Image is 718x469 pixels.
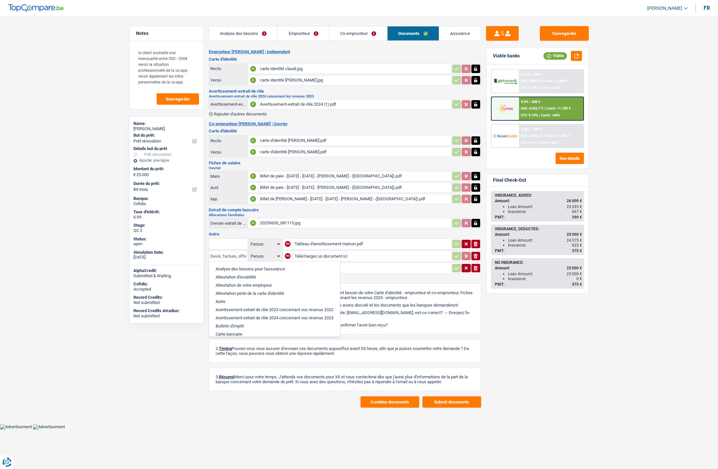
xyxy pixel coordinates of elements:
[285,253,291,259] div: NA
[295,239,450,249] div: Tableau d'amortissement maison.pdf
[212,322,337,330] li: Bulletin d'impôt
[209,112,267,116] button: Rajouter d'autres documents
[556,153,584,164] button: See details
[541,79,542,83] span: /
[166,97,190,101] span: Sauvegarder
[133,228,200,233] div: QC 2
[212,330,337,338] li: Carte bancaire
[439,26,481,40] a: Assurance
[544,134,545,138] span: /
[209,232,481,236] h3: Autre
[572,243,582,248] span: 625 €
[495,260,582,265] div: NO INSURANCE:
[521,79,540,83] span: NAI: 3 856 €
[260,75,450,85] div: carte identité [PERSON_NAME].jpg
[133,241,200,247] div: open
[260,136,450,145] div: carte d'identité [PERSON_NAME].pdf
[212,314,337,322] li: Avertissement extrait de rôle 2024 concernant vos revenus 2023
[33,424,65,430] img: Advertisement
[212,297,337,306] li: Autre
[576,277,582,281] span: 0 €
[572,282,582,287] span: 375 €
[260,194,450,204] div: Billet de [PERSON_NAME] - [DATE] - [DATE] - [PERSON_NAME] - ([GEOGRAPHIC_DATA]).pdf
[219,374,234,379] span: Résumé
[209,26,278,40] a: Analyse des besoins
[642,3,688,14] a: [PERSON_NAME]
[567,204,582,209] span: 25 333 €
[133,172,136,177] span: €
[493,53,520,59] div: Viable banks
[493,177,526,183] div: Final Check-Out
[567,238,582,243] span: 24 375 €
[216,323,474,327] p: c. Etant donné que ces emails se perdent parfois, pouvez-vous me confirmer l’avoir bien reçu?
[210,221,246,226] div: Dernier extrait de compte pour vos allocations familiales
[278,26,329,40] a: Emprunteur
[521,134,543,138] span: NAI: 3 608,3 €
[133,236,200,242] div: Status:
[209,166,481,170] h2: Ouvrier
[260,218,450,228] div: 20250630_081115.jpg
[250,149,256,155] div: A
[219,346,232,351] span: Timing
[285,241,291,247] div: NA
[360,396,419,408] button: Combine documents
[210,150,246,155] div: Verso
[209,89,481,93] h3: Avertissement-extrait de rôle
[250,185,256,190] div: A
[210,138,246,143] div: Recto
[541,86,560,90] span: Limit: <65%
[543,79,568,83] span: Limit: >1.000 €
[541,113,560,117] span: Limit: <60%
[543,52,567,59] div: Viable
[133,308,200,313] div: Record Credits Atradius:
[508,243,582,248] div: Insurance:
[133,287,200,292] div: Accepted
[133,273,200,279] div: Submitted & Waiting
[8,4,64,12] img: TopCompare Logo
[540,26,589,41] button: Sauvegarder
[136,31,197,36] h5: Notes
[521,86,538,90] span: DTI: 9.19%
[250,196,256,202] div: A
[295,263,450,273] div: Tableau voiture.pdf
[212,306,337,314] li: Avertissement extrait de rôle 2023 concernant vos revenus 2022
[133,201,200,206] div: Cofidis
[647,6,682,11] span: [PERSON_NAME]
[521,100,540,104] div: 9.9% | 408 €
[572,209,582,214] span: 667 €
[157,93,199,105] button: Sauvegarder
[209,161,481,165] h3: Fiches de salaire
[250,220,256,226] div: A
[133,158,200,163] div: Ajouter une ligne
[210,185,246,190] div: Avril
[133,255,200,260] div: [DATE]
[133,295,200,300] div: Record Credits:
[250,66,256,72] div: A
[493,78,517,85] img: AlphaCredit
[495,227,582,231] div: INSURANCE, DEDUCTED:
[493,102,517,114] img: Cofidis
[209,213,481,217] h2: Allocations familiales
[133,281,200,287] div: Cofidis:
[508,204,582,209] div: Loan Amount:
[539,141,558,145] span: Limit: <65%
[508,238,582,243] div: Loan Amount:
[546,106,571,111] span: Limit: >1.100 €
[212,281,337,289] li: Attestation de votre employeur
[495,193,582,198] div: INSURANCE, ADDED:
[133,126,200,131] div: [PERSON_NAME]
[544,106,545,111] span: /
[572,249,582,253] span: 375 €
[214,112,267,116] span: Rajouter d'autres documents
[210,78,246,83] div: Verso
[133,181,198,186] label: Durée du prêt:
[133,250,200,255] div: Simulation Date:
[572,215,582,219] span: 390 €
[210,102,246,107] div: Avertissement-extrait de rôle 2024 concernant les revenus 2023
[260,64,450,74] div: carte identité claudi.jpg
[250,138,256,144] div: A
[493,130,517,142] img: Record Credits
[495,249,582,253] div: PMT:
[537,141,538,145] span: /
[209,57,481,61] h3: Carte d'identité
